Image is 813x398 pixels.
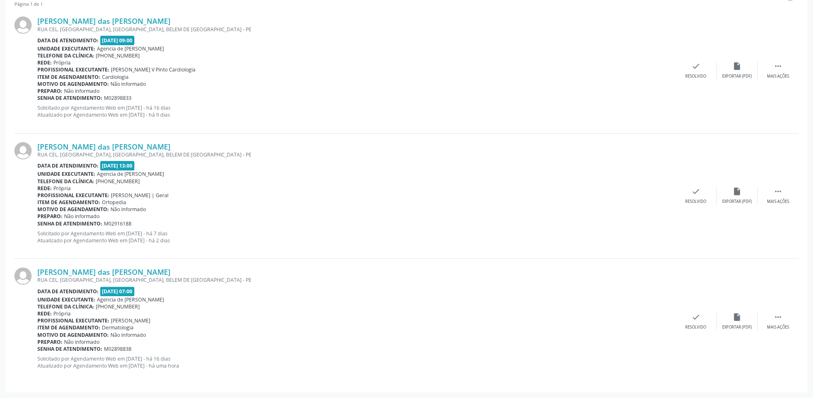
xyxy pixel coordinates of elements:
img: img [14,16,32,34]
span: Não informado [111,331,146,338]
div: Exportar (PDF) [722,74,752,79]
i:  [774,62,783,71]
b: Unidade executante: [37,45,95,52]
p: Solicitado por Agendamento Web em [DATE] - há 7 dias Atualizado por Agendamento Web em [DATE] - h... [37,230,675,244]
i: insert_drive_file [732,313,742,322]
p: Solicitado por Agendamento Web em [DATE] - há 16 dias Atualizado por Agendamento Web em [DATE] - ... [37,104,675,118]
span: Não informado [64,87,99,94]
img: img [14,267,32,285]
b: Motivo de agendamento: [37,81,109,87]
span: Não informado [64,213,99,220]
a: [PERSON_NAME] das [PERSON_NAME] [37,267,170,276]
b: Telefone da clínica: [37,52,94,59]
b: Rede: [37,59,52,66]
span: [PERSON_NAME] [111,317,150,324]
span: Não informado [111,206,146,213]
b: Profissional executante: [37,66,109,73]
span: Não informado [64,338,99,345]
a: [PERSON_NAME] das [PERSON_NAME] [37,16,170,25]
span: Própria [53,59,71,66]
span: Agencia de [PERSON_NAME] [97,296,164,303]
span: Cardiologia [102,74,129,81]
b: Preparo: [37,87,62,94]
div: Mais ações [767,199,789,205]
div: Página 1 de 1 [14,1,108,8]
span: Dermatologia [102,324,134,331]
b: Unidade executante: [37,170,95,177]
i: insert_drive_file [732,62,742,71]
b: Telefone da clínica: [37,303,94,310]
b: Data de atendimento: [37,162,99,169]
span: [PERSON_NAME] V Pinto Cardiologia [111,66,196,73]
span: [PHONE_NUMBER] [96,178,140,185]
b: Rede: [37,310,52,317]
span: Não informado [111,81,146,87]
div: Exportar (PDF) [722,199,752,205]
span: M02898833 [104,94,131,101]
span: Própria [53,310,71,317]
span: [DATE] 13:00 [100,161,135,170]
i: insert_drive_file [732,187,742,196]
i: check [691,62,700,71]
span: [PERSON_NAME] | Geral [111,192,168,199]
b: Unidade executante: [37,296,95,303]
span: M02916188 [104,220,131,227]
span: [DATE] 07:00 [100,287,135,296]
div: Resolvido [685,324,706,330]
div: RUA CEL. [GEOGRAPHIC_DATA], [GEOGRAPHIC_DATA], BELEM DE [GEOGRAPHIC_DATA] - PE [37,26,675,33]
b: Senha de atendimento: [37,345,102,352]
p: Solicitado por Agendamento Web em [DATE] - há 16 dias Atualizado por Agendamento Web em [DATE] - ... [37,355,675,369]
b: Profissional executante: [37,192,109,199]
b: Preparo: [37,338,62,345]
div: Mais ações [767,324,789,330]
span: [PHONE_NUMBER] [96,303,140,310]
b: Telefone da clínica: [37,178,94,185]
div: RUA CEL. [GEOGRAPHIC_DATA], [GEOGRAPHIC_DATA], BELEM DE [GEOGRAPHIC_DATA] - PE [37,276,675,283]
b: Senha de atendimento: [37,94,102,101]
span: M02898838 [104,345,131,352]
b: Preparo: [37,213,62,220]
div: Resolvido [685,74,706,79]
i:  [774,313,783,322]
b: Data de atendimento: [37,37,99,44]
b: Item de agendamento: [37,199,100,206]
i: check [691,187,700,196]
b: Data de atendimento: [37,288,99,295]
b: Motivo de agendamento: [37,206,109,213]
div: RUA CEL. [GEOGRAPHIC_DATA], [GEOGRAPHIC_DATA], BELEM DE [GEOGRAPHIC_DATA] - PE [37,151,675,158]
span: Agencia de [PERSON_NAME] [97,45,164,52]
div: Mais ações [767,74,789,79]
i: check [691,313,700,322]
span: [DATE] 09:00 [100,36,135,45]
b: Motivo de agendamento: [37,331,109,338]
b: Item de agendamento: [37,74,100,81]
i:  [774,187,783,196]
b: Rede: [37,185,52,192]
span: Ortopedia [102,199,126,206]
b: Item de agendamento: [37,324,100,331]
span: Agencia de [PERSON_NAME] [97,170,164,177]
div: Exportar (PDF) [722,324,752,330]
a: [PERSON_NAME] das [PERSON_NAME] [37,142,170,151]
b: Senha de atendimento: [37,220,102,227]
img: img [14,142,32,159]
span: [PHONE_NUMBER] [96,52,140,59]
div: Resolvido [685,199,706,205]
b: Profissional executante: [37,317,109,324]
span: Própria [53,185,71,192]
